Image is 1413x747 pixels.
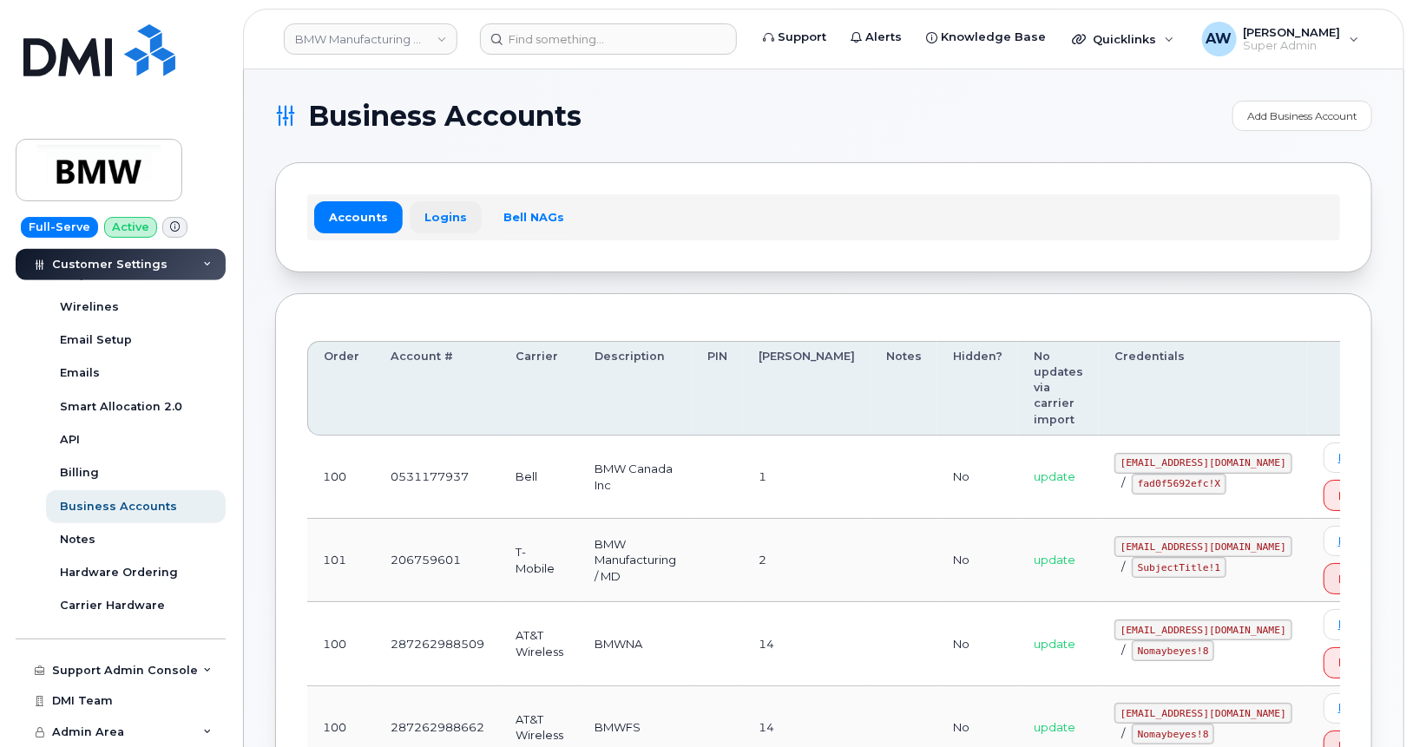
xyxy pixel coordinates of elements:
th: PIN [692,341,743,436]
td: 0531177937 [375,436,500,519]
th: Credentials [1099,341,1308,436]
td: AT&T Wireless [500,602,579,685]
code: [EMAIL_ADDRESS][DOMAIN_NAME] [1114,703,1292,724]
th: Carrier [500,341,579,436]
a: Edit [1324,609,1376,639]
span: update [1034,637,1075,651]
code: Nomaybeyes!8 [1132,724,1214,744]
span: Delete [1338,571,1378,587]
th: No updates via carrier import [1018,341,1099,436]
td: No [937,436,1018,519]
td: T-Mobile [500,519,579,602]
span: / [1121,643,1125,657]
span: / [1121,560,1125,573]
td: 206759601 [375,519,500,602]
th: Order [307,341,375,436]
span: update [1034,720,1075,734]
a: Edit [1324,442,1376,473]
td: BMW Canada Inc [579,436,692,519]
a: Accounts [314,201,403,233]
span: / [1121,726,1125,740]
td: BMW Manufacturing / MD [579,519,692,602]
th: [PERSON_NAME] [743,341,871,436]
th: Account # [375,341,500,436]
th: Description [579,341,692,436]
th: Notes [871,341,937,436]
th: Hidden? [937,341,1018,436]
span: Delete [1338,488,1378,504]
span: / [1121,475,1125,489]
td: 1 [743,436,871,519]
button: Delete [1324,647,1393,678]
td: 101 [307,519,375,602]
a: Edit [1324,526,1376,556]
span: update [1034,553,1075,567]
button: Delete [1324,563,1393,594]
span: update [1034,469,1075,483]
span: Business Accounts [308,103,582,129]
td: Bell [500,436,579,519]
code: fad0f5692efc!X [1132,474,1226,495]
td: 100 [307,436,375,519]
td: No [937,519,1018,602]
td: 287262988509 [375,602,500,685]
code: [EMAIL_ADDRESS][DOMAIN_NAME] [1114,536,1292,557]
iframe: Messenger Launcher [1337,672,1400,734]
td: BMWNA [579,602,692,685]
a: Edit [1324,693,1376,724]
a: Logins [410,201,482,233]
code: [EMAIL_ADDRESS][DOMAIN_NAME] [1114,619,1292,640]
code: Nomaybeyes!8 [1132,640,1214,661]
code: [EMAIL_ADDRESS][DOMAIN_NAME] [1114,453,1292,474]
span: Delete [1338,654,1378,671]
button: Delete [1324,480,1393,511]
td: 2 [743,519,871,602]
td: No [937,602,1018,685]
td: 100 [307,602,375,685]
a: Bell NAGs [489,201,579,233]
td: 14 [743,602,871,685]
a: Add Business Account [1232,101,1372,131]
code: SubjectTitle!1 [1132,557,1226,578]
